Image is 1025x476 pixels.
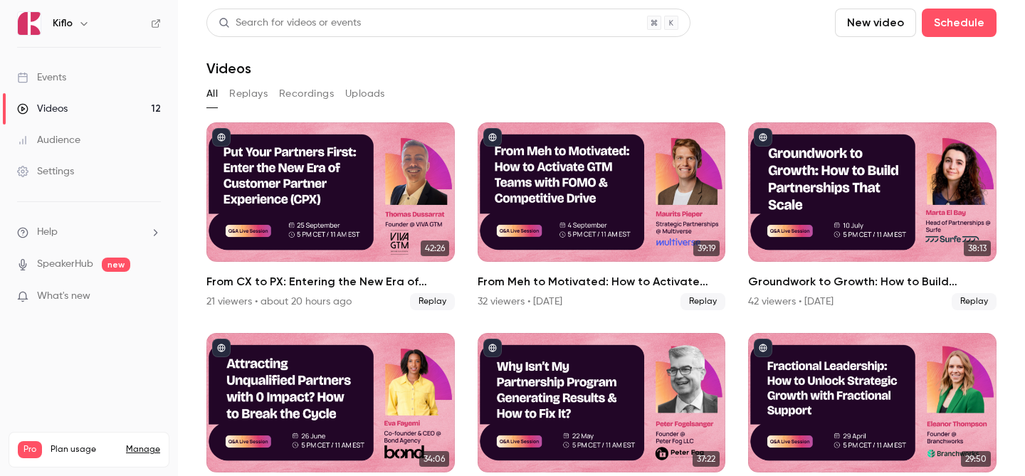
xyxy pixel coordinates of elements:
[229,83,268,105] button: Replays
[212,128,231,147] button: published
[53,16,73,31] h6: Kiflo
[478,273,726,290] h2: From Meh to Motivated: How to Activate GTM Teams with FOMO & Competitive Drive
[748,273,997,290] h2: Groundwork to Growth: How to Build Partnerships That Scale
[748,295,834,309] div: 42 viewers • [DATE]
[478,295,562,309] div: 32 viewers • [DATE]
[483,128,502,147] button: published
[345,83,385,105] button: Uploads
[206,83,218,105] button: All
[961,451,991,467] span: 29:50
[206,122,455,310] a: 42:26From CX to PX: Entering the New Era of Partner Experience21 viewers • about 20 hours agoReplay
[410,293,455,310] span: Replay
[483,339,502,357] button: published
[17,133,80,147] div: Audience
[206,273,455,290] h2: From CX to PX: Entering the New Era of Partner Experience
[206,122,455,310] li: From CX to PX: Entering the New Era of Partner Experience
[206,9,997,467] section: Videos
[17,164,74,179] div: Settings
[17,102,68,116] div: Videos
[748,122,997,310] a: 38:13Groundwork to Growth: How to Build Partnerships That Scale42 viewers • [DATE]Replay
[680,293,725,310] span: Replay
[693,451,720,467] span: 37:22
[754,339,772,357] button: published
[748,122,997,310] li: Groundwork to Growth: How to Build Partnerships That Scale
[51,444,117,455] span: Plan usage
[37,289,90,304] span: What's new
[421,240,449,256] span: 42:26
[835,9,916,37] button: New video
[18,441,42,458] span: Pro
[37,257,93,272] a: SpeakerHub
[964,240,991,256] span: 38:13
[144,290,161,303] iframe: Noticeable Trigger
[219,16,361,31] div: Search for videos or events
[693,240,720,256] span: 39:19
[18,12,41,35] img: Kiflo
[754,128,772,147] button: published
[206,60,251,77] h1: Videos
[478,122,726,310] a: 39:19From Meh to Motivated: How to Activate GTM Teams with FOMO & Competitive Drive32 viewers • [...
[212,339,231,357] button: published
[17,70,66,85] div: Events
[279,83,334,105] button: Recordings
[37,225,58,240] span: Help
[952,293,997,310] span: Replay
[419,451,449,467] span: 34:06
[102,258,130,272] span: new
[206,295,352,309] div: 21 viewers • about 20 hours ago
[126,444,160,455] a: Manage
[17,225,161,240] li: help-dropdown-opener
[478,122,726,310] li: From Meh to Motivated: How to Activate GTM Teams with FOMO & Competitive Drive
[922,9,997,37] button: Schedule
